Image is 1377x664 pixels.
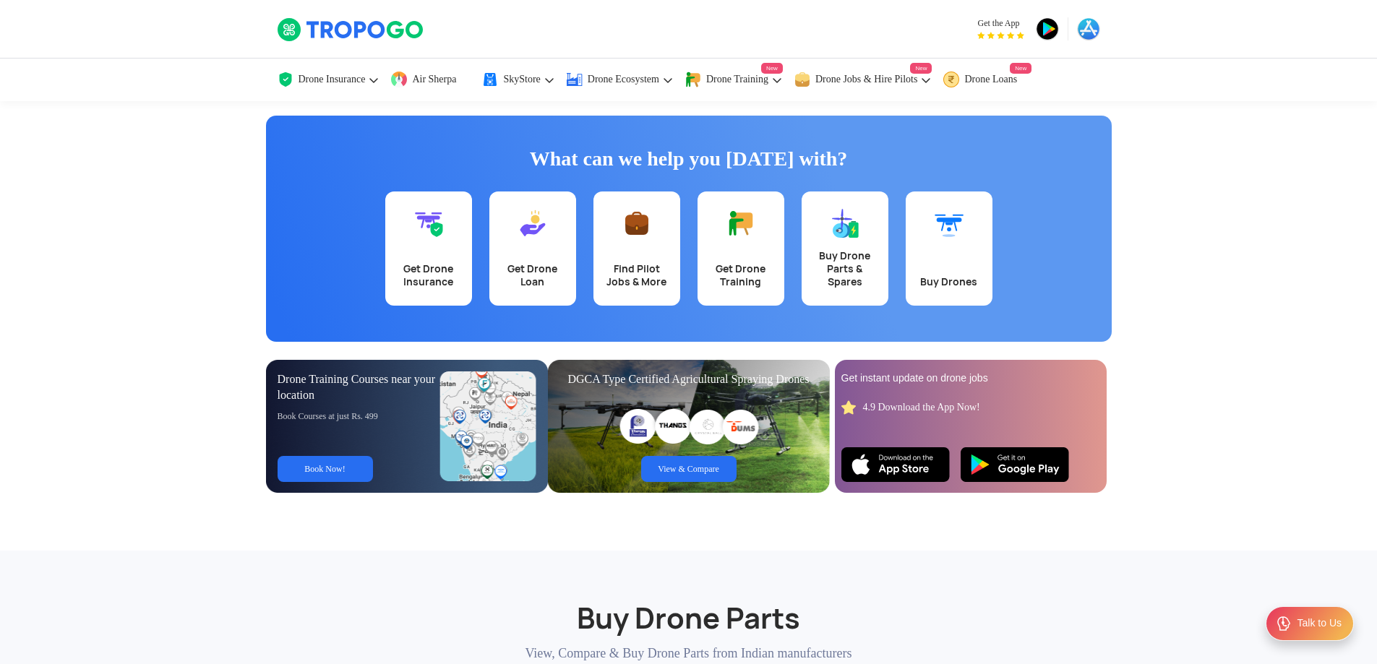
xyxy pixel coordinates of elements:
[1077,17,1100,40] img: appstore
[489,191,576,306] a: Get Drone Loan
[641,456,737,482] a: View & Compare
[299,74,366,85] span: Drone Insurance
[390,59,471,101] a: Air Sherpa
[726,209,755,238] img: Get Drone Training
[518,209,547,238] img: Get Drone Loan
[588,74,659,85] span: Drone Ecosystem
[910,63,932,74] span: New
[277,17,425,42] img: TropoGo Logo
[935,209,964,238] img: Buy Drones
[906,191,992,306] a: Buy Drones
[498,262,567,288] div: Get Drone Loan
[1297,616,1342,631] div: Talk to Us
[706,262,776,288] div: Get Drone Training
[593,191,680,306] a: Find Pilot Jobs & More
[977,32,1024,39] img: App Raking
[761,63,783,74] span: New
[278,410,441,422] div: Book Courses at just Rs. 499
[1010,63,1031,74] span: New
[943,59,1031,101] a: Drone LoansNew
[559,371,818,387] div: DGCA Type Certified Agricultural Spraying Drones
[622,209,651,238] img: Find Pilot Jobs & More
[394,262,463,288] div: Get Drone Insurance
[961,447,1069,482] img: Playstore
[802,191,888,306] a: Buy Drone Parts & Spares
[277,565,1101,637] h2: Buy Drone Parts
[841,400,856,415] img: star_rating
[810,249,880,288] div: Buy Drone Parts & Spares
[685,59,783,101] a: Drone TrainingNew
[977,17,1024,29] span: Get the App
[1036,17,1059,40] img: playstore
[412,74,456,85] span: Air Sherpa
[964,74,1017,85] span: Drone Loans
[278,371,441,403] div: Drone Training Courses near your location
[794,59,932,101] a: Drone Jobs & Hire PilotsNew
[914,275,984,288] div: Buy Drones
[277,59,380,101] a: Drone Insurance
[277,145,1101,173] h1: What can we help you [DATE] with?
[1275,615,1292,632] img: ic_Support.svg
[414,209,443,238] img: Get Drone Insurance
[278,456,373,482] a: Book Now!
[566,59,674,101] a: Drone Ecosystem
[503,74,540,85] span: SkyStore
[706,74,768,85] span: Drone Training
[831,209,859,238] img: Buy Drone Parts & Spares
[698,191,784,306] a: Get Drone Training
[385,191,472,306] a: Get Drone Insurance
[841,371,1100,386] div: Get instant update on drone jobs
[602,262,672,288] div: Find Pilot Jobs & More
[841,447,950,482] img: Ios
[815,74,918,85] span: Drone Jobs & Hire Pilots
[277,644,1101,663] p: View, Compare & Buy Drone Parts from Indian manufacturers
[863,400,980,414] div: 4.9 Download the App Now!
[481,59,554,101] a: SkyStore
